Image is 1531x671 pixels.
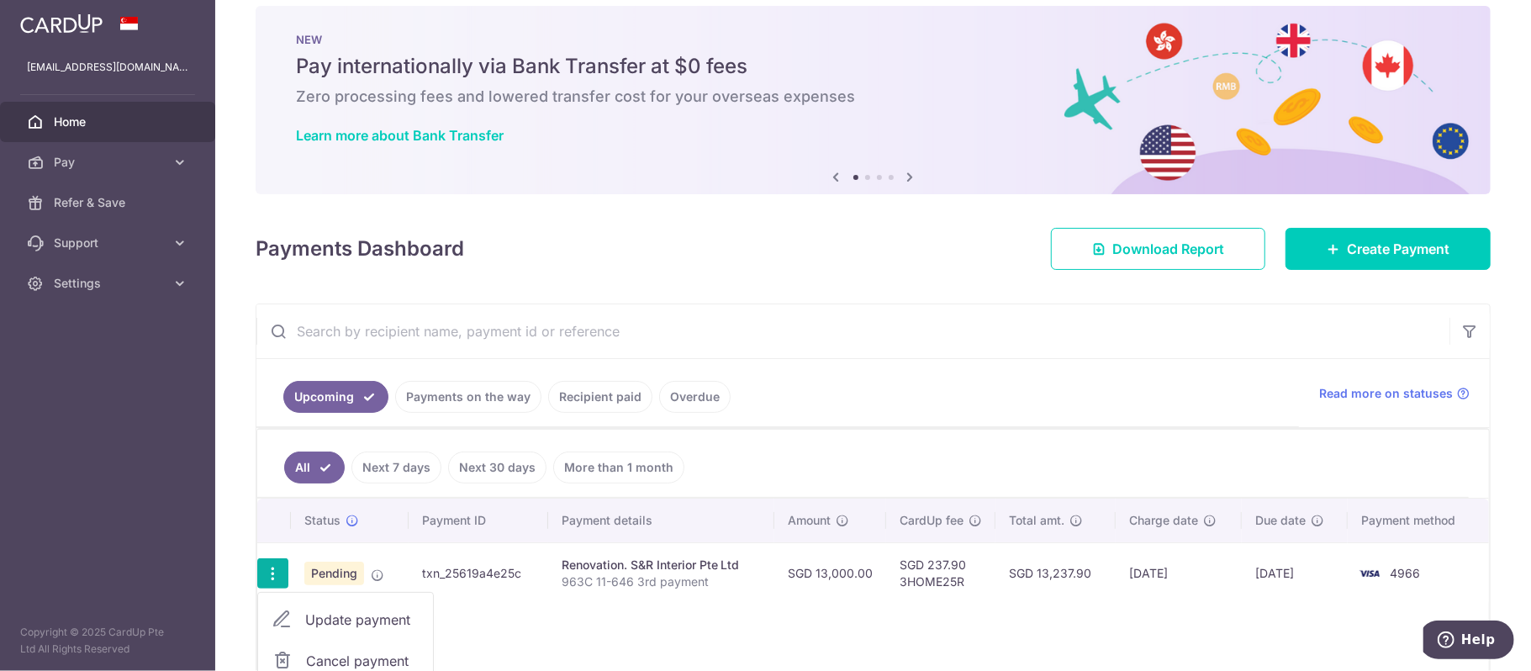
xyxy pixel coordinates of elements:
td: SGD 13,000.00 [774,542,886,604]
a: Payments on the way [395,381,541,413]
h5: Pay internationally via Bank Transfer at $0 fees [296,53,1450,80]
input: Search by recipient name, payment id or reference [256,304,1449,358]
div: Renovation. S&R Interior Pte Ltd [562,557,761,573]
span: Pay [54,154,165,171]
a: All [284,452,345,483]
span: Status [304,512,341,529]
span: Charge date [1129,512,1198,529]
th: Payment details [548,499,774,542]
span: Download Report [1112,239,1224,259]
a: Create Payment [1286,228,1491,270]
a: More than 1 month [553,452,684,483]
span: Home [54,114,165,130]
td: [DATE] [1116,542,1242,604]
h6: Zero processing fees and lowered transfer cost for your overseas expenses [296,87,1450,107]
td: [DATE] [1242,542,1348,604]
a: Overdue [659,381,731,413]
p: 963C 11-646 3rd payment [562,573,761,590]
img: Bank transfer banner [256,6,1491,194]
span: Total amt. [1009,512,1064,529]
td: SGD 13,237.90 [995,542,1116,604]
th: Payment method [1348,499,1489,542]
a: Upcoming [283,381,388,413]
a: Recipient paid [548,381,652,413]
a: Download Report [1051,228,1265,270]
p: NEW [296,33,1450,46]
span: Due date [1255,512,1306,529]
span: Refer & Save [54,194,165,211]
a: Read more on statuses [1319,385,1470,402]
a: Learn more about Bank Transfer [296,127,504,144]
span: Pending [304,562,364,585]
span: Amount [788,512,831,529]
span: CardUp fee [900,512,963,529]
h4: Payments Dashboard [256,234,464,264]
img: CardUp [20,13,103,34]
span: Settings [54,275,165,292]
span: Create Payment [1347,239,1449,259]
span: Read more on statuses [1319,385,1453,402]
span: Support [54,235,165,251]
td: txn_25619a4e25c [409,542,548,604]
th: Payment ID [409,499,548,542]
img: Bank Card [1353,563,1386,584]
a: Next 7 days [351,452,441,483]
p: [EMAIL_ADDRESS][DOMAIN_NAME] [27,59,188,76]
iframe: Opens a widget where you can find more information [1423,621,1514,663]
td: SGD 237.90 3HOME25R [886,542,995,604]
a: Next 30 days [448,452,546,483]
span: 4966 [1390,566,1420,580]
